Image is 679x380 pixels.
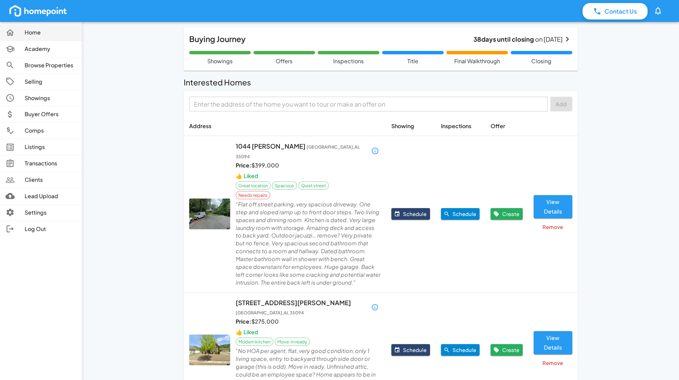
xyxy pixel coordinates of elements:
p: Selling [25,78,76,86]
span: [GEOGRAPHIC_DATA] , AL 35094 [236,144,360,159]
p: Academy [25,45,76,53]
img: streetview [189,199,230,229]
span: Quiet street [299,182,328,189]
p: Home [25,29,76,37]
p: Address [189,122,381,130]
p: Showing [391,122,430,130]
p: Inspections [333,57,364,65]
p: Showings [207,57,233,65]
p: 1044 [PERSON_NAME] [236,141,367,160]
p: Settings [25,209,76,217]
b: Price: [236,318,251,325]
button: Schedule [441,344,480,356]
p: 👍 Liked [236,328,258,336]
p: Showings [25,94,76,102]
b: Price: [236,162,251,169]
div: Closing is scheduled. Prepare for the final walkthrough and document signing. [511,51,572,65]
p: Contact Us [604,7,637,16]
button: Create [491,208,523,220]
p: Title [407,57,418,65]
span: Modern kitchen [236,339,273,345]
span: Move-in ready [275,339,310,345]
p: $ 275,000 [236,318,279,326]
p: $ 399,000 [236,162,279,169]
button: Remove [534,221,572,233]
button: Schedule [391,344,430,356]
div: Title company is conducting their search. They will ensure there are no liens or issues with the ... [382,51,444,65]
input: Enter the address of the home you want to tour or make an offer on [191,99,545,109]
button: View Details [534,195,572,218]
p: “ Flat off street parking, very spacious driveway. One step and sloped ramp up to front door step... [236,201,381,287]
button: View Details [534,331,572,354]
div: You need to schedule your final walkthrough. This is your last chance to verify the property cond... [446,51,508,65]
p: Clients [25,176,76,184]
p: Lead Upload [25,192,76,200]
p: Comps [25,127,76,135]
button: Schedule [391,208,430,220]
p: [STREET_ADDRESS][PERSON_NAME] [236,298,367,317]
p: Log Out [25,225,76,233]
div: You have an accepted offer and showings are complete. [189,51,251,65]
p: Offer [491,122,523,130]
p: Offers [276,57,292,65]
img: homepoint_logo_white.png [8,4,68,18]
button: Schedule [441,208,480,220]
p: Inspections [441,122,480,130]
span: Great location [236,182,270,189]
p: 👍 Liked [236,172,258,180]
p: Listings [25,143,76,151]
p: Buyer Offers [25,110,76,118]
b: 38 days until closing [473,35,534,43]
button: Remove [534,357,572,369]
span: [GEOGRAPHIC_DATA] , AL 35094 [236,310,304,315]
p: Final Walkthrough [454,57,500,65]
div: Inspections are complete. [318,51,379,65]
span: Spacious [272,182,297,189]
h6: Buying Journey [189,33,246,45]
p: Browse Properties [25,62,76,69]
button: Create [491,344,523,356]
p: Transactions [25,160,76,167]
h6: Interested Homes [184,76,251,89]
p: Closing [531,57,551,65]
img: streetview [189,335,230,365]
div: Your offer has been accepted! We'll now proceed with your due diligence steps. [253,51,315,65]
p: on [DATE] [473,35,563,44]
span: Needs repairs [236,192,270,198]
